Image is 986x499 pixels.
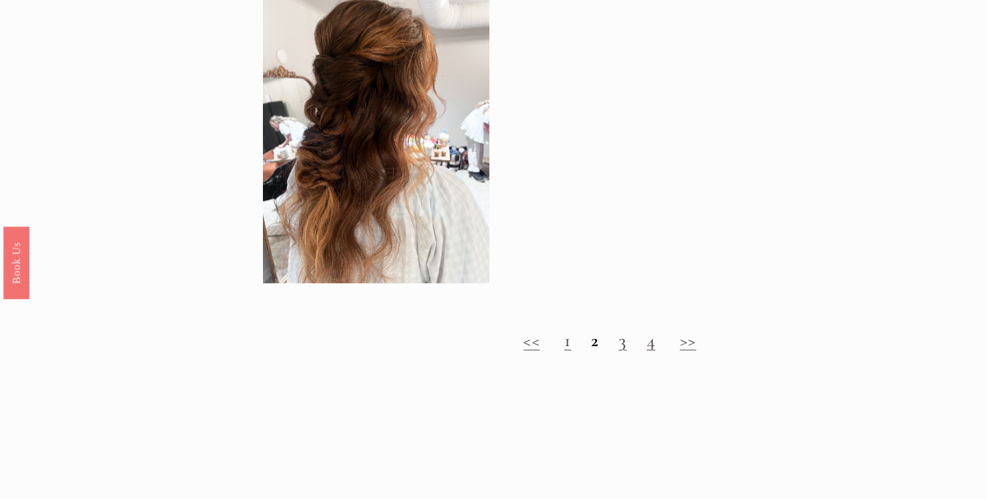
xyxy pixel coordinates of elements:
a: 4 [646,330,655,351]
a: 1 [564,330,571,351]
strong: 2 [591,330,599,351]
a: 3 [619,330,627,351]
a: << [523,330,540,351]
a: >> [680,330,697,351]
a: Book Us [3,226,29,298]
